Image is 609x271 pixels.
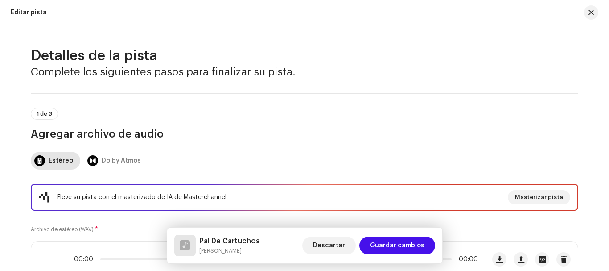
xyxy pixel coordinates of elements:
[102,152,141,170] div: Dolby Atmos
[31,65,578,79] h3: Complete los siguientes pasos para finalizar su pista.
[508,190,570,204] button: Masterizar pista
[31,127,578,141] h3: Agregar archivo de audio
[31,47,578,65] h2: Detalles de la pista
[57,192,226,203] div: Eleve su pista con el masterizado de IA de Masterchannel
[515,188,563,206] span: Masterizar pista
